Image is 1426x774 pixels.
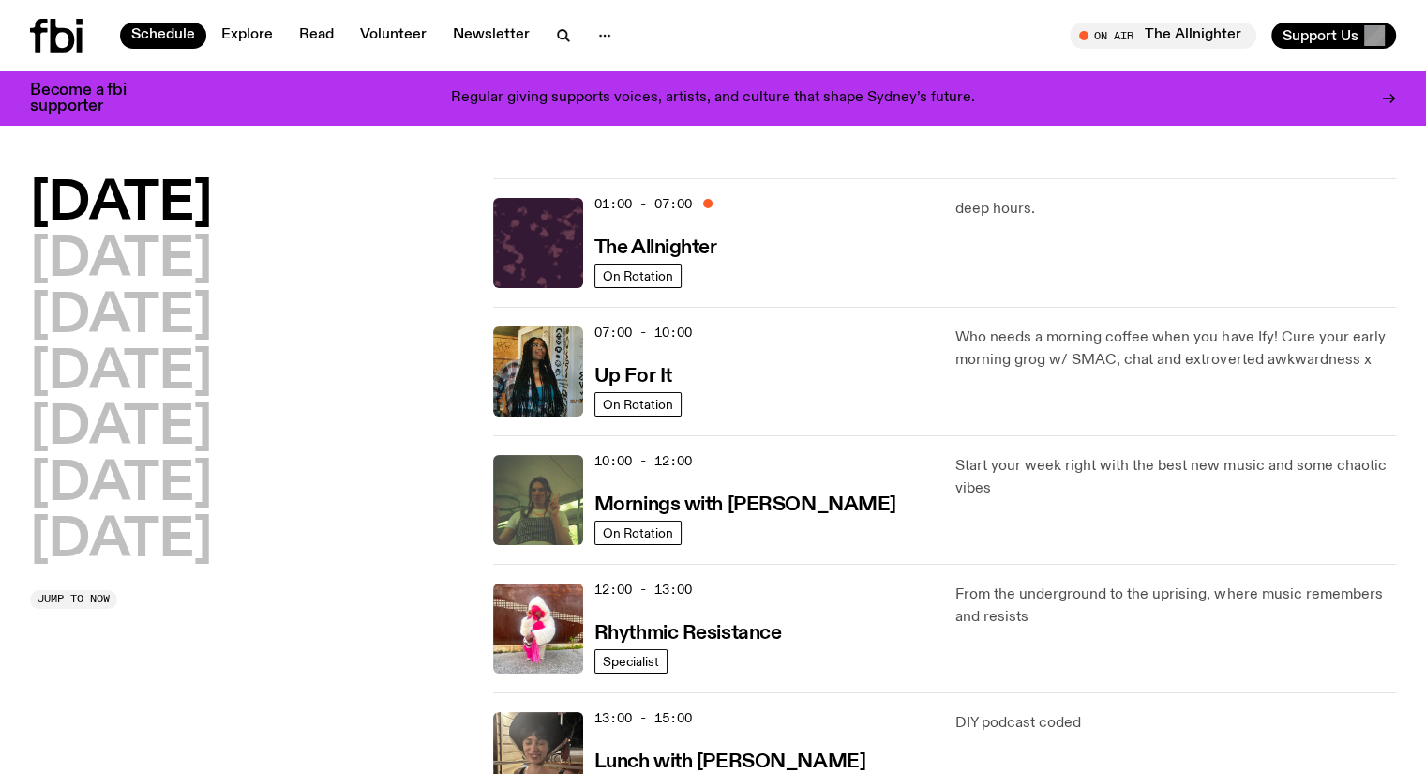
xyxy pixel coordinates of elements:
[30,590,117,609] button: Jump to now
[594,195,692,213] span: 01:00 - 07:00
[30,291,212,343] button: [DATE]
[603,397,673,411] span: On Rotation
[594,452,692,470] span: 10:00 - 12:00
[594,495,896,515] h3: Mornings with [PERSON_NAME]
[594,235,717,258] a: The Allnighter
[1271,23,1396,49] button: Support Us
[594,624,782,644] h3: Rhythmic Resistance
[594,521,682,545] a: On Rotation
[594,752,865,772] h3: Lunch with [PERSON_NAME]
[493,455,583,545] img: Jim Kretschmer in a really cute outfit with cute braids, standing on a train holding up a peace s...
[603,525,673,539] span: On Rotation
[594,709,692,727] span: 13:00 - 15:00
[955,712,1396,735] p: DIY podcast coded
[30,402,212,455] button: [DATE]
[451,90,975,107] p: Regular giving supports voices, artists, and culture that shape Sydney’s future.
[38,594,110,604] span: Jump to now
[603,268,673,282] span: On Rotation
[493,584,583,674] img: Attu crouches on gravel in front of a brown wall. They are wearing a white fur coat with a hood, ...
[30,178,212,231] button: [DATE]
[594,649,668,674] a: Specialist
[442,23,541,49] a: Newsletter
[594,367,672,387] h3: Up For It
[288,23,345,49] a: Read
[955,198,1396,220] p: deep hours.
[210,23,284,49] a: Explore
[955,455,1396,500] p: Start your week right with the best new music and some chaotic vibes
[594,581,692,599] span: 12:00 - 13:00
[603,654,659,668] span: Specialist
[30,515,212,568] button: [DATE]
[594,363,672,387] a: Up For It
[1070,23,1256,49] button: On AirThe Allnighter
[594,264,682,288] a: On Rotation
[120,23,206,49] a: Schedule
[955,584,1396,629] p: From the underground to the uprising, where music remembers and resists
[30,235,212,287] button: [DATE]
[594,324,692,341] span: 07:00 - 10:00
[30,459,212,511] button: [DATE]
[594,749,865,772] a: Lunch with [PERSON_NAME]
[955,326,1396,372] p: Who needs a morning coffee when you have Ify! Cure your early morning grog w/ SMAC, chat and extr...
[594,620,782,644] a: Rhythmic Resistance
[349,23,438,49] a: Volunteer
[594,392,682,417] a: On Rotation
[594,492,896,515] a: Mornings with [PERSON_NAME]
[30,83,150,114] h3: Become a fbi supporter
[30,347,212,400] button: [DATE]
[493,326,583,417] img: Ify - a Brown Skin girl with black braided twists, looking up to the side with her tongue stickin...
[594,238,717,258] h3: The Allnighter
[1283,27,1358,44] span: Support Us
